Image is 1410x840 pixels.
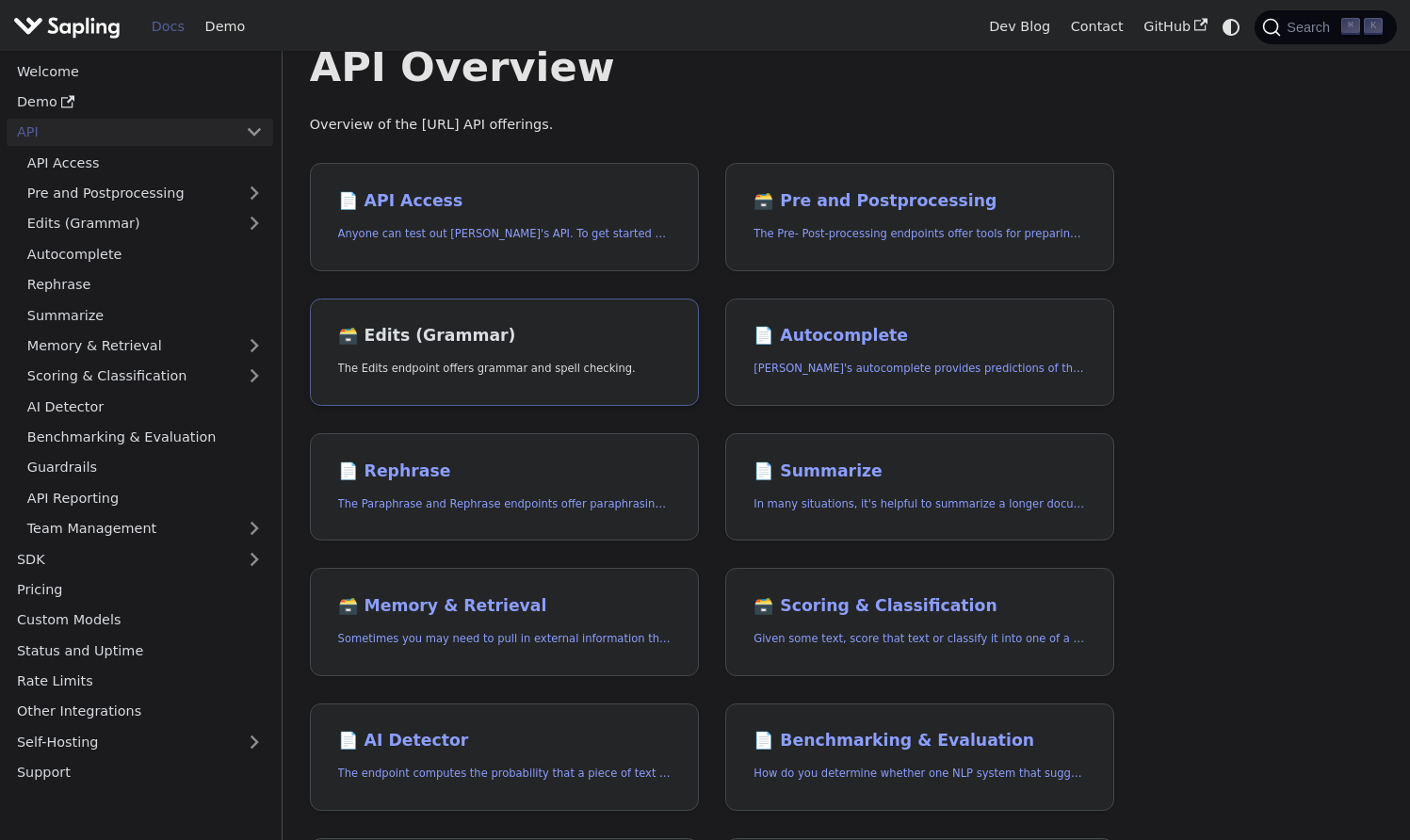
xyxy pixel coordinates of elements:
[725,703,1114,812] a: 📄️ Benchmarking & EvaluationHow do you determine whether one NLP system that suggests edits
[13,13,127,40] a: Sapling.ai
[754,461,1086,482] h2: Summarize
[754,360,1086,378] p: Sapling's autocomplete provides predictions of the next few characters or words
[310,703,699,812] a: 📄️ AI DetectorThe endpoint computes the probability that a piece of text is AI-generated,
[310,299,699,407] a: 🗃️ Edits (Grammar)The Edits endpoint offers grammar and spell checking.
[725,163,1114,271] a: 🗃️ Pre and PostprocessingThe Pre- Post-processing endpoints offer tools for preparing your text d...
[1133,12,1217,41] a: GitHub
[338,765,671,783] p: The endpoint computes the probability that a piece of text is AI-generated,
[17,149,273,176] a: API Access
[1061,12,1134,41] a: Contact
[7,57,273,85] a: Welcome
[17,484,273,511] a: API Reporting
[1341,18,1360,35] kbd: ⌘
[1218,13,1245,40] button: Switch between dark and light mode (currently system mode)
[754,191,1086,212] h2: Pre and Postprocessing
[17,210,273,237] a: Edits (Grammar)
[338,495,671,513] p: The Paraphrase and Rephrase endpoints offer paraphrasing for particular styles.
[338,731,671,751] h2: AI Detector
[141,12,195,41] a: Docs
[17,424,273,451] a: Benchmarking & Evaluation
[17,301,273,329] a: Summarize
[754,495,1086,513] p: In many situations, it's helpful to summarize a longer document into a shorter, more easily diges...
[338,630,671,648] p: Sometimes you may need to pull in external information that doesn't fit in the context size of an...
[17,332,273,360] a: Memory & Retrieval
[338,596,671,617] h2: Memory & Retrieval
[17,393,273,420] a: AI Detector
[754,630,1086,648] p: Given some text, score that text or classify it into one of a set of pre-specified categories.
[17,271,273,299] a: Rephrase
[195,12,255,41] a: Demo
[754,326,1086,347] h2: Autocomplete
[7,545,235,573] a: SDK
[338,225,671,243] p: Anyone can test out Sapling's API. To get started with the API, simply:
[7,119,235,146] a: API
[310,568,699,676] a: 🗃️ Memory & RetrievalSometimes you may need to pull in external information that doesn't fit in t...
[310,433,699,541] a: 📄️ RephraseThe Paraphrase and Rephrase endpoints offer paraphrasing for particular styles.
[7,89,273,116] a: Demo
[310,114,1115,137] p: Overview of the [URL] API offerings.
[235,545,273,573] button: Expand sidebar category 'SDK'
[17,363,273,390] a: Scoring & Classification
[310,41,1115,92] h1: API Overview
[754,596,1086,617] h2: Scoring & Classification
[7,698,273,725] a: Other Integrations
[7,637,273,664] a: Status and Uptime
[310,163,699,271] a: 📄️ API AccessAnyone can test out [PERSON_NAME]'s API. To get started with the API, simply:
[725,433,1114,541] a: 📄️ SummarizeIn many situations, it's helpful to summarize a longer document into a shorter, more ...
[754,765,1086,783] p: How do you determine whether one NLP system that suggests edits
[725,568,1114,676] a: 🗃️ Scoring & ClassificationGiven some text, score that text or classify it into one of a set of p...
[17,515,273,542] a: Team Management
[1364,18,1383,35] kbd: K
[979,12,1060,41] a: Dev Blog
[7,576,273,604] a: Pricing
[17,240,273,267] a: Autocomplete
[7,759,273,786] a: Support
[338,461,671,482] h2: Rephrase
[1255,10,1396,44] button: Search (Command+K)
[7,668,273,695] a: Rate Limits
[7,728,273,755] a: Self-Hosting
[1281,20,1341,35] span: Search
[17,454,273,481] a: Guardrails
[17,180,273,207] a: Pre and Postprocessing
[338,360,671,378] p: The Edits endpoint offers grammar and spell checking.
[338,191,671,212] h2: API Access
[235,119,273,146] button: Collapse sidebar category 'API'
[725,299,1114,407] a: 📄️ Autocomplete[PERSON_NAME]'s autocomplete provides predictions of the next few characters or words
[754,225,1086,243] p: The Pre- Post-processing endpoints offer tools for preparing your text data for ingestation as we...
[7,606,273,634] a: Custom Models
[338,326,671,347] h2: Edits (Grammar)
[754,731,1086,751] h2: Benchmarking & Evaluation
[13,13,121,40] img: Sapling.ai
